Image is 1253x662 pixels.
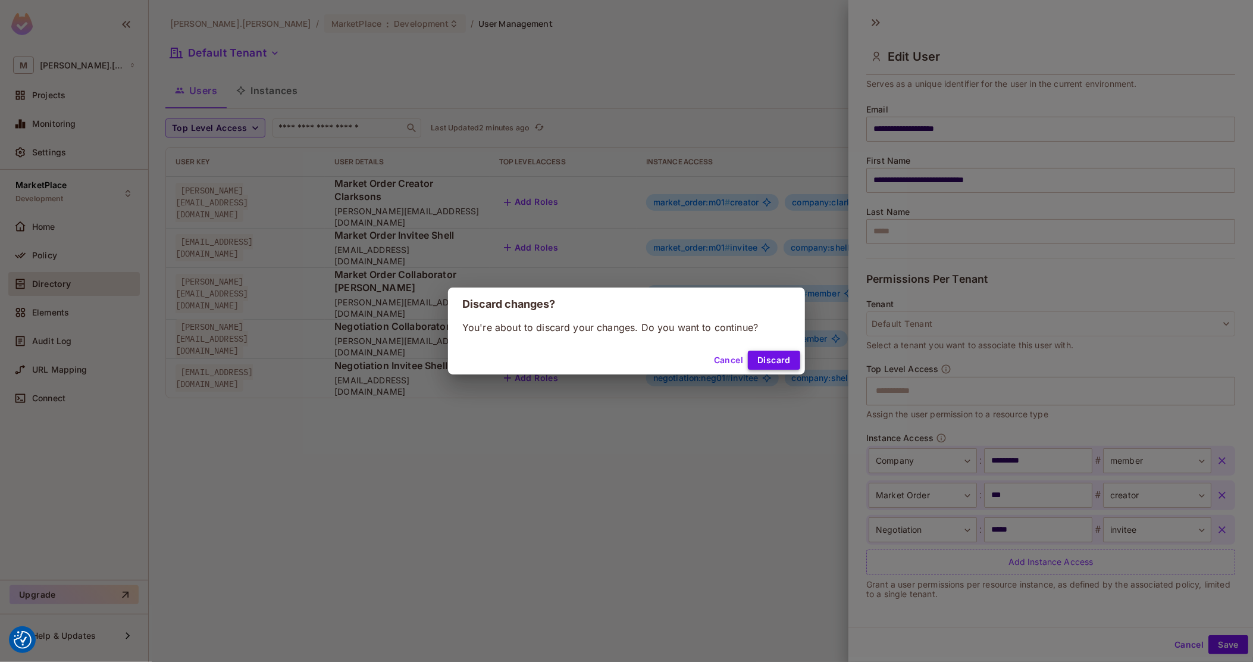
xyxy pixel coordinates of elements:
[14,631,32,649] button: Consent Preferences
[462,321,791,334] p: You're about to discard your changes. Do you want to continue?
[448,288,805,321] h2: Discard changes?
[14,631,32,649] img: Revisit consent button
[709,351,748,370] button: Cancel
[748,351,800,370] button: Discard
